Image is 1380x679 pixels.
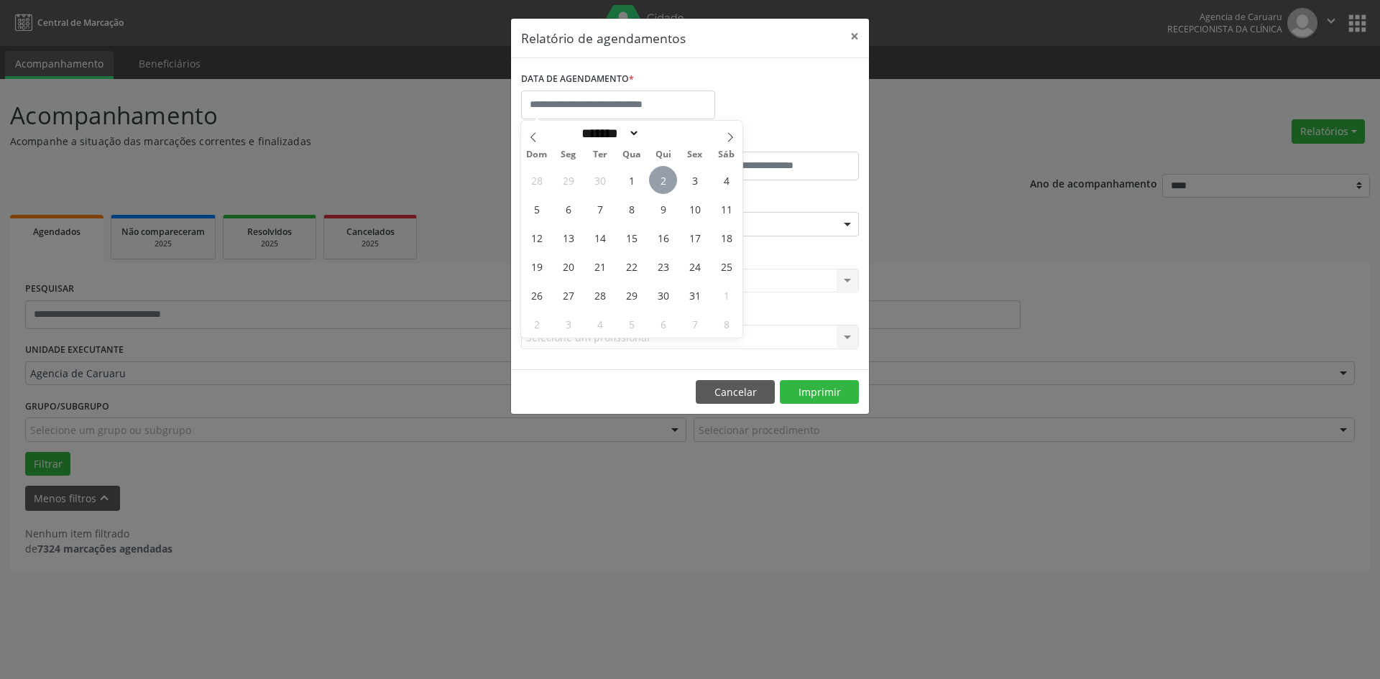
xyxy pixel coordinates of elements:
span: Outubro 19, 2025 [523,252,551,280]
span: Outubro 15, 2025 [617,223,645,251]
span: Outubro 3, 2025 [681,166,709,194]
span: Outubro 7, 2025 [586,195,614,223]
span: Novembro 4, 2025 [586,310,614,338]
span: Setembro 30, 2025 [586,166,614,194]
span: Outubro 24, 2025 [681,252,709,280]
span: Setembro 29, 2025 [554,166,582,194]
span: Outubro 8, 2025 [617,195,645,223]
label: DATA DE AGENDAMENTO [521,68,634,91]
button: Cancelar [696,380,775,405]
span: Outubro 9, 2025 [649,195,677,223]
span: Outubro 5, 2025 [523,195,551,223]
span: Outubro 13, 2025 [554,223,582,251]
label: ATÉ [694,129,859,152]
span: Dom [521,150,553,160]
input: Year [640,126,687,141]
span: Outubro 22, 2025 [617,252,645,280]
span: Outubro 10, 2025 [681,195,709,223]
span: Outubro 17, 2025 [681,223,709,251]
span: Novembro 3, 2025 [554,310,582,338]
span: Outubro 2, 2025 [649,166,677,194]
span: Outubro 1, 2025 [617,166,645,194]
span: Outubro 20, 2025 [554,252,582,280]
span: Outubro 18, 2025 [712,223,740,251]
span: Novembro 5, 2025 [617,310,645,338]
span: Novembro 7, 2025 [681,310,709,338]
span: Sex [679,150,711,160]
span: Outubro 12, 2025 [523,223,551,251]
span: Outubro 30, 2025 [649,281,677,309]
span: Qui [648,150,679,160]
span: Outubro 23, 2025 [649,252,677,280]
span: Novembro 1, 2025 [712,281,740,309]
select: Month [576,126,640,141]
span: Sáb [711,150,742,160]
span: Novembro 2, 2025 [523,310,551,338]
span: Outubro 25, 2025 [712,252,740,280]
span: Novembro 8, 2025 [712,310,740,338]
span: Outubro 4, 2025 [712,166,740,194]
span: Novembro 6, 2025 [649,310,677,338]
span: Seg [553,150,584,160]
span: Outubro 29, 2025 [617,281,645,309]
span: Outubro 31, 2025 [681,281,709,309]
span: Outubro 14, 2025 [586,223,614,251]
button: Imprimir [780,380,859,405]
span: Setembro 28, 2025 [523,166,551,194]
span: Outubro 28, 2025 [586,281,614,309]
span: Outubro 26, 2025 [523,281,551,309]
h5: Relatório de agendamentos [521,29,686,47]
span: Qua [616,150,648,160]
span: Ter [584,150,616,160]
span: Outubro 16, 2025 [649,223,677,251]
span: Outubro 11, 2025 [712,195,740,223]
span: Outubro 6, 2025 [554,195,582,223]
span: Outubro 21, 2025 [586,252,614,280]
button: Close [840,19,869,54]
span: Outubro 27, 2025 [554,281,582,309]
